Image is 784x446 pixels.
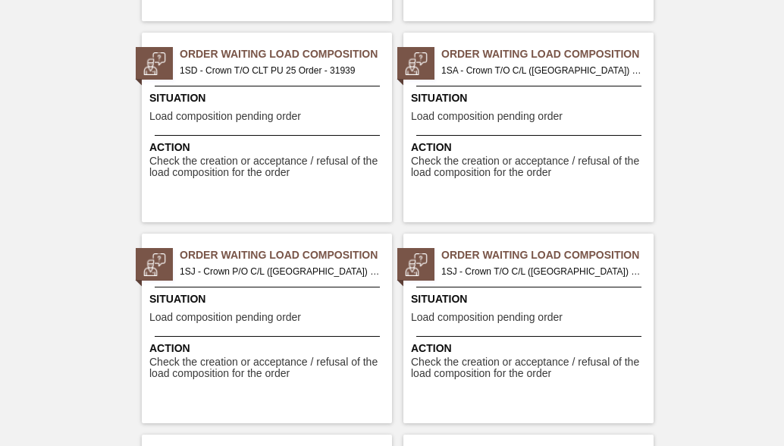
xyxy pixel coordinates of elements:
span: Load composition pending order [149,111,301,122]
img: status [143,253,166,276]
span: Check the creation or acceptance / refusal of the load composition for the order [149,356,388,380]
span: Check the creation or acceptance / refusal of the load composition for the order [411,356,650,380]
span: Load composition pending order [411,312,563,323]
span: 1SJ - Crown T/O C/L (Hogwarts) Order - 32182 [441,263,641,280]
span: Situation [149,291,388,307]
span: Situation [411,90,650,106]
span: Order Waiting Load Composition [180,46,392,62]
span: Order Waiting Load Composition [180,247,392,263]
span: Order Waiting Load Composition [441,46,654,62]
span: Order Waiting Load Composition [441,247,654,263]
img: status [405,253,428,276]
span: Action [149,140,388,155]
span: Action [411,140,650,155]
span: Action [149,341,388,356]
span: 1SJ - Crown P/O C/L (Hogwarts) Order - 32181 [180,263,380,280]
span: Check the creation or acceptance / refusal of the load composition for the order [149,155,388,179]
img: status [405,52,428,75]
img: status [143,52,166,75]
span: Load composition pending order [149,312,301,323]
span: Load composition pending order [411,111,563,122]
span: Situation [411,291,650,307]
span: Check the creation or acceptance / refusal of the load composition for the order [411,155,650,179]
span: 1SA - Crown T/O C/L (Hogwarts) Order - 31942 [441,62,641,79]
span: 1SD - Crown T/O CLT PU 25 Order - 31939 [180,62,380,79]
span: Action [411,341,650,356]
span: Situation [149,90,388,106]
